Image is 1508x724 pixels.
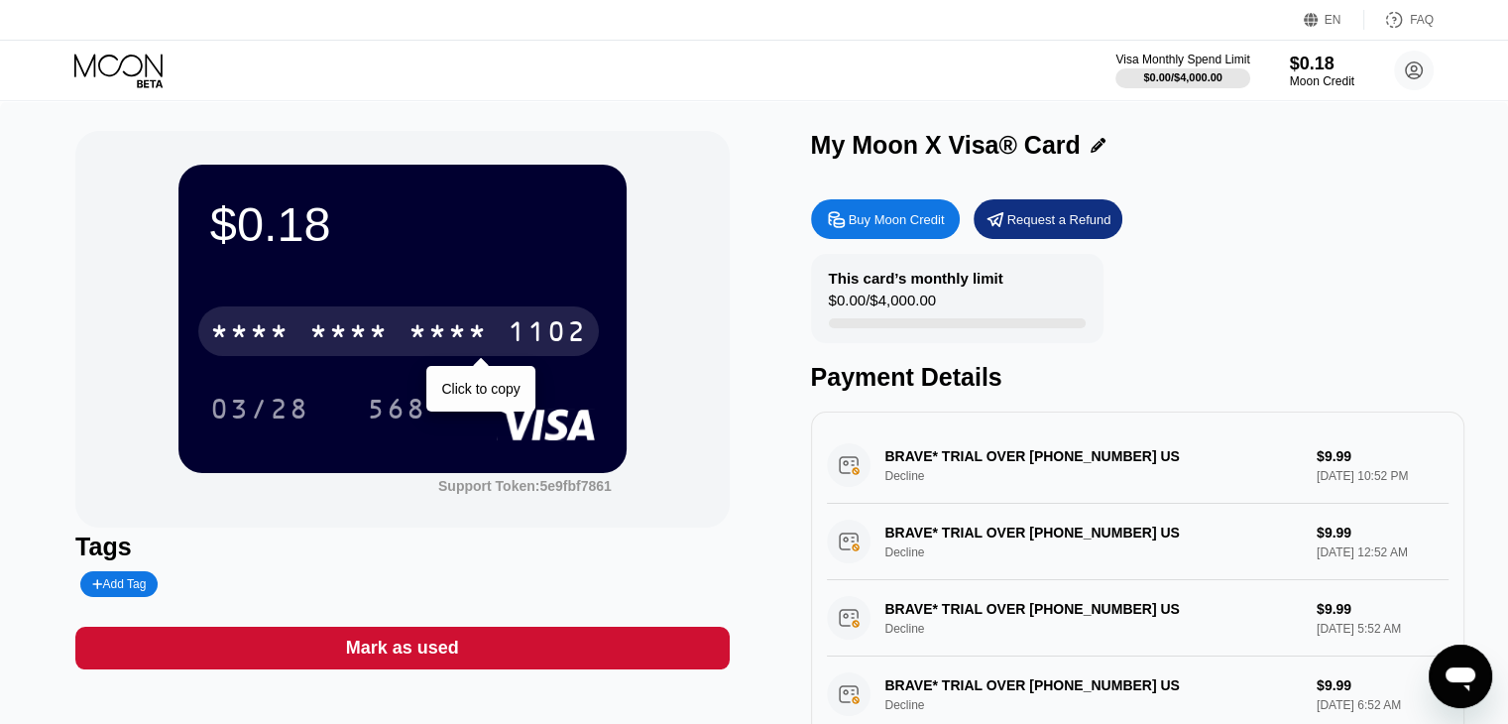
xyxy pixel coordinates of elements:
[811,199,960,239] div: Buy Moon Credit
[441,381,520,397] div: Click to copy
[80,571,158,597] div: Add Tag
[438,478,612,494] div: Support Token:5e9fbf7861
[210,196,595,252] div: $0.18
[1290,54,1354,74] div: $0.18
[1364,10,1434,30] div: FAQ
[92,577,146,591] div: Add Tag
[438,478,612,494] div: Support Token: 5e9fbf7861
[1429,645,1492,708] iframe: Button to launch messaging window
[849,211,945,228] div: Buy Moon Credit
[811,363,1464,392] div: Payment Details
[829,292,936,318] div: $0.00 / $4,000.00
[1143,71,1222,83] div: $0.00 / $4,000.00
[829,270,1003,287] div: This card’s monthly limit
[974,199,1122,239] div: Request a Refund
[1410,13,1434,27] div: FAQ
[367,396,426,427] div: 568
[195,384,324,433] div: 03/28
[508,318,587,350] div: 1102
[75,533,729,561] div: Tags
[210,396,309,427] div: 03/28
[1290,74,1354,88] div: Moon Credit
[1304,10,1364,30] div: EN
[1115,53,1249,88] div: Visa Monthly Spend Limit$0.00/$4,000.00
[352,384,441,433] div: 568
[1007,211,1111,228] div: Request a Refund
[1290,54,1354,88] div: $0.18Moon Credit
[346,637,459,660] div: Mark as used
[1325,13,1341,27] div: EN
[1115,53,1249,66] div: Visa Monthly Spend Limit
[75,627,729,669] div: Mark as used
[811,131,1081,160] div: My Moon X Visa® Card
